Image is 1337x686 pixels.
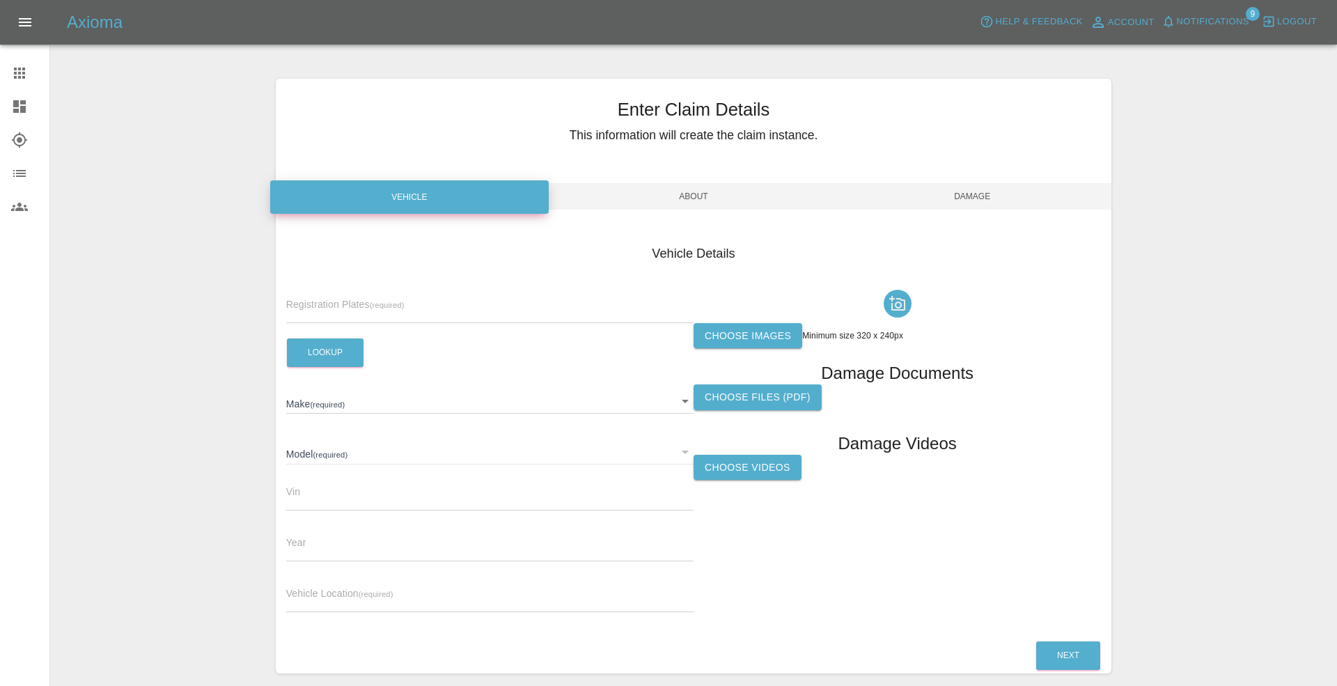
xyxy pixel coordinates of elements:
[1258,11,1320,33] button: Logout
[838,432,956,455] h1: Damage Videos
[286,299,405,310] span: Registration Plates
[67,11,123,33] h5: Axioma
[1277,14,1317,30] span: Logout
[554,183,833,210] span: About
[1177,14,1249,30] span: Notifications
[276,96,1112,123] h3: Enter Claim Details
[694,323,802,349] label: Choose images
[286,537,306,548] span: Year
[287,338,363,367] button: Lookup
[286,588,393,599] span: Vehicle Location
[1246,7,1260,21] span: 9
[995,14,1082,30] span: Help & Feedback
[802,331,903,341] span: Minimum size 320 x 240px
[286,486,300,497] span: Vin
[1086,11,1158,33] a: Account
[1036,641,1100,670] button: Next
[694,384,822,410] label: Choose files (pdf)
[286,244,1102,263] h4: Vehicle Details
[8,6,42,39] button: Open drawer
[976,11,1086,33] button: Help & Feedback
[821,362,974,384] h1: Damage Documents
[359,590,393,598] small: (required)
[270,180,549,214] div: Vehicle
[276,126,1112,144] h5: This information will create the claim instance.
[694,455,802,481] label: Choose Videos
[833,183,1111,210] span: Damage
[1108,15,1155,31] span: Account
[370,301,405,309] small: (required)
[1158,11,1253,33] button: Notifications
